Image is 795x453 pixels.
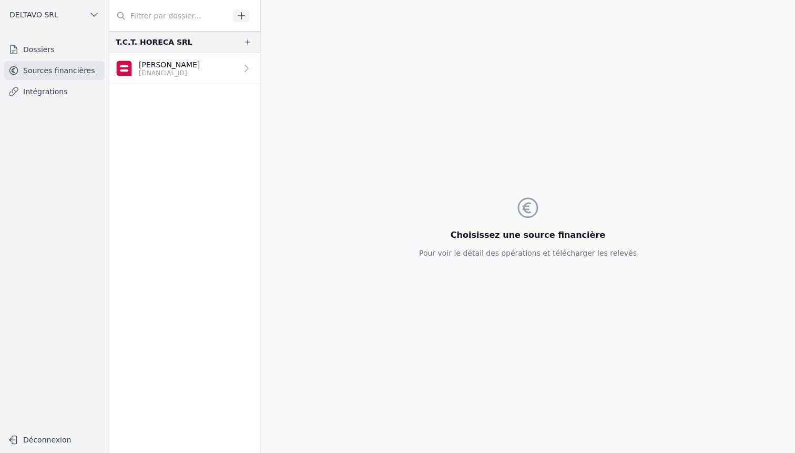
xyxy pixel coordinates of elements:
a: Intégrations [4,82,105,101]
a: Dossiers [4,40,105,59]
button: Déconnexion [4,431,105,448]
p: [FINANCIAL_ID] [139,69,200,77]
p: Pour voir le détail des opérations et télécharger les relevés [419,248,637,258]
a: Sources financières [4,61,105,80]
span: DELTAVO SRL [9,9,58,20]
input: Filtrer par dossier... [109,6,229,25]
img: belfius-1.png [116,60,132,77]
h3: Choisissez une source financière [419,229,637,241]
a: [PERSON_NAME] [FINANCIAL_ID] [109,53,260,84]
button: DELTAVO SRL [4,6,105,23]
p: [PERSON_NAME] [139,59,200,70]
div: T.C.T. HORECA SRL [116,36,192,48]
